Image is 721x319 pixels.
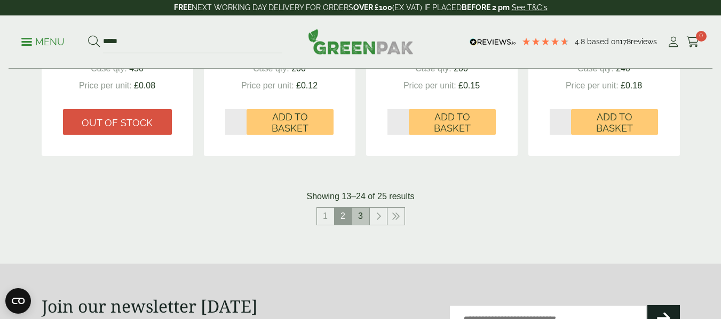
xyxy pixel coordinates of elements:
[571,109,658,135] button: Add to Basket
[579,111,651,134] span: Add to Basket
[686,37,700,47] i: Cart
[403,81,456,90] span: Price per unit:
[462,3,510,12] strong: BEFORE 2 pm
[512,3,548,12] a: See T&C's
[416,111,488,134] span: Add to Basket
[470,38,516,46] img: REVIEWS.io
[686,34,700,50] a: 0
[631,37,657,46] span: reviews
[134,81,155,90] span: £0.08
[575,37,587,46] span: 4.8
[352,208,369,225] a: 3
[308,29,414,54] img: GreenPak Supplies
[317,208,334,225] a: 1
[696,31,707,42] span: 0
[5,288,31,314] button: Open CMP widget
[353,3,392,12] strong: OVER £100
[521,37,569,46] div: 4.78 Stars
[566,81,619,90] span: Price per unit:
[587,37,620,46] span: Based on
[667,37,680,47] i: My Account
[254,111,326,134] span: Add to Basket
[42,295,258,317] strong: Join our newsletter [DATE]
[621,81,642,90] span: £0.18
[63,109,172,135] a: Out of stock
[296,81,318,90] span: £0.12
[79,81,132,90] span: Price per unit:
[82,117,153,129] span: Out of stock
[21,36,65,46] a: Menu
[307,190,415,203] p: Showing 13–24 of 25 results
[458,81,480,90] span: £0.15
[174,3,192,12] strong: FREE
[335,208,352,225] span: 2
[620,37,631,46] span: 178
[409,109,496,135] button: Add to Basket
[21,36,65,48] p: Menu
[241,81,294,90] span: Price per unit:
[247,109,334,135] button: Add to Basket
